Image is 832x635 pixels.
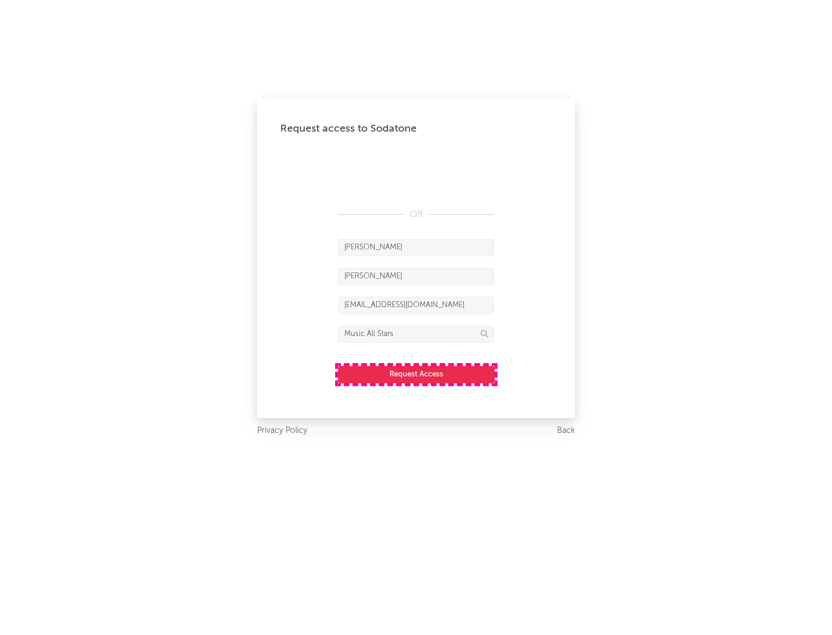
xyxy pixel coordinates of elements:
a: Back [557,424,575,438]
a: Privacy Policy [257,424,307,438]
button: Request Access [338,366,495,383]
div: Request access to Sodatone [280,122,552,136]
input: First Name [338,239,494,256]
input: Last Name [338,268,494,285]
input: Email [338,297,494,314]
input: Division [338,326,494,343]
div: OR [338,208,494,222]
